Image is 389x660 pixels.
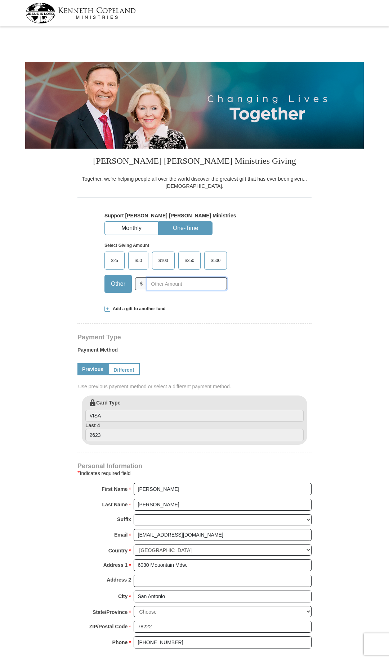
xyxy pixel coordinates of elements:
[110,306,166,312] span: Add a gift to another fund
[77,334,312,340] h4: Payment Type
[155,255,172,266] span: $100
[108,546,128,556] strong: Country
[85,399,304,422] label: Card Type
[107,279,129,289] span: Other
[135,277,147,290] span: $
[159,222,212,235] button: One-Time
[102,499,128,510] strong: Last Name
[112,637,128,647] strong: Phone
[207,255,224,266] span: $500
[77,363,108,375] a: Previous
[102,484,128,494] strong: First Name
[77,346,312,357] label: Payment Method
[26,3,136,23] img: kcm-header-logo.svg
[114,530,128,540] strong: Email
[105,222,158,235] button: Monthly
[77,463,312,469] h4: Personal Information
[85,429,304,441] input: Last 4
[77,149,312,175] h3: [PERSON_NAME] [PERSON_NAME] Ministries Giving
[78,383,312,390] span: Use previous payment method or select a different payment method.
[131,255,146,266] span: $50
[108,363,140,375] a: Different
[147,277,227,290] input: Other Amount
[85,410,304,422] input: Card Type
[107,575,131,585] strong: Address 2
[89,621,128,632] strong: ZIP/Postal Code
[104,213,285,219] h5: Support [PERSON_NAME] [PERSON_NAME] Ministries
[77,469,312,478] div: Indicates required field
[85,422,304,441] label: Last 4
[117,514,131,524] strong: Suffix
[181,255,198,266] span: $250
[103,560,128,570] strong: Address 1
[93,607,128,617] strong: State/Province
[118,591,128,601] strong: City
[107,255,122,266] span: $25
[104,243,149,248] strong: Select Giving Amount
[77,175,312,190] div: Together, we're helping people all over the world discover the greatest gift that has ever been g...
